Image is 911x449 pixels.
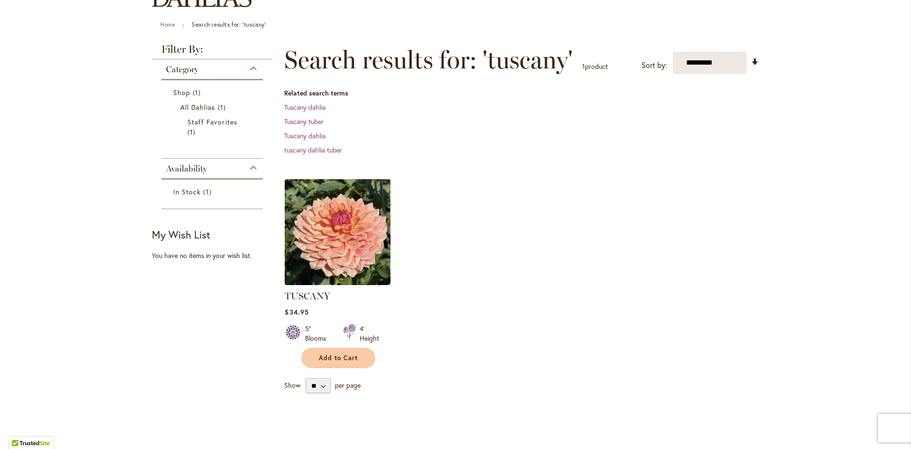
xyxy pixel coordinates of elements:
[193,87,203,97] span: 1
[160,21,175,28] a: Home
[187,117,237,126] span: Staff Favorites
[7,415,34,442] iframe: Launch Accessibility Center
[284,381,300,390] span: Show
[319,354,358,362] span: Add to Cart
[173,87,253,97] a: Shop
[152,251,279,260] div: You have no items in your wish list.
[203,187,214,197] span: 1
[285,278,390,287] a: TUSCANY
[187,127,198,137] span: 1
[166,64,198,75] span: Category
[166,163,207,174] span: Availability
[187,117,239,137] a: Staff Favorites
[285,179,390,285] img: TUSCANY
[284,46,573,74] span: Search results for: 'tuscany'
[152,44,272,59] strong: Filter By:
[284,145,342,154] a: tuscany dahlia tuber
[301,348,375,368] button: Add to Cart
[305,324,332,343] div: 5" Blooms
[180,103,215,112] span: All Dahlias
[284,88,759,98] dt: Related search terms
[173,187,253,197] a: In Stock 1
[173,187,201,196] span: In Stock
[180,102,246,112] a: All Dahlias
[285,307,308,316] span: $34.95
[284,117,324,126] a: Tuscany tuber
[285,290,330,302] a: TUSCANY
[335,381,361,390] span: per page
[641,57,667,74] label: Sort by:
[360,324,379,343] div: 4' Height
[218,102,228,112] span: 1
[284,103,325,112] a: Tuscany dahlia
[152,228,210,241] strong: My Wish List
[284,131,325,140] a: Tuscany dahlia
[192,21,266,28] strong: Search results for: 'tuscany'
[582,59,608,74] p: product
[173,88,190,97] span: Shop
[582,62,585,71] span: 1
